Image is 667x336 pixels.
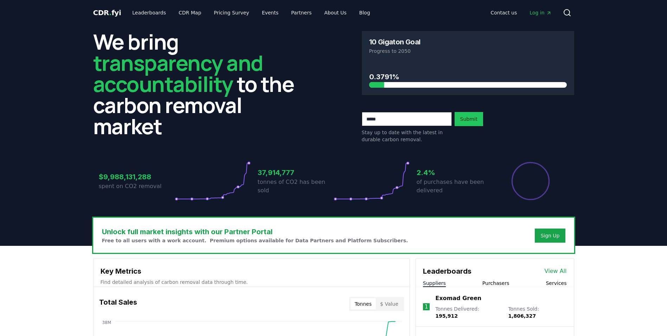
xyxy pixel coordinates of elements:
h3: 10 Gigaton Goal [369,38,421,45]
p: 1 [424,303,428,311]
h3: $9,988,131,288 [99,172,175,182]
h3: Unlock full market insights with our Partner Portal [102,226,408,237]
h2: We bring to the carbon removal market [93,31,306,137]
tspan: 38M [102,320,111,325]
nav: Main [485,6,557,19]
button: $ Value [376,298,403,310]
span: CDR fyi [93,8,121,17]
h3: Total Sales [99,297,137,311]
button: Sign Up [535,229,565,243]
p: Free to all users with a work account. Premium options available for Data Partners and Platform S... [102,237,408,244]
button: Purchasers [482,280,509,287]
button: Tonnes [351,298,376,310]
button: Submit [455,112,483,126]
h3: 0.3791% [369,71,567,82]
p: spent on CO2 removal [99,182,175,191]
p: tonnes of CO2 has been sold [258,178,334,195]
a: Contact us [485,6,522,19]
span: transparency and accountability [93,48,263,98]
h3: Key Metrics [101,266,403,276]
a: CDR Map [173,6,207,19]
a: View All [545,267,567,275]
p: Tonnes Delivered : [435,305,501,319]
a: About Us [319,6,352,19]
p: Progress to 2050 [369,48,567,55]
p: Find detailed analysis of carbon removal data through time. [101,279,403,286]
button: Suppliers [423,280,446,287]
h3: 2.4% [417,167,493,178]
h3: 37,914,777 [258,167,334,178]
span: Log in [530,9,551,16]
p: of purchases have been delivered [417,178,493,195]
a: Pricing Survey [208,6,255,19]
div: Percentage of sales delivered [511,161,550,201]
a: Partners [286,6,317,19]
a: Leaderboards [127,6,172,19]
a: Blog [354,6,376,19]
span: . [109,8,111,17]
a: Sign Up [540,232,559,239]
p: Tonnes Sold : [508,305,566,319]
a: CDR.fyi [93,8,121,18]
a: Events [256,6,284,19]
a: Exomad Green [435,294,481,303]
nav: Main [127,6,376,19]
h3: Leaderboards [423,266,472,276]
span: 1,806,327 [508,313,536,319]
a: Log in [524,6,557,19]
span: 195,912 [435,313,458,319]
button: Services [546,280,566,287]
p: Stay up to date with the latest in durable carbon removal. [362,129,452,143]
